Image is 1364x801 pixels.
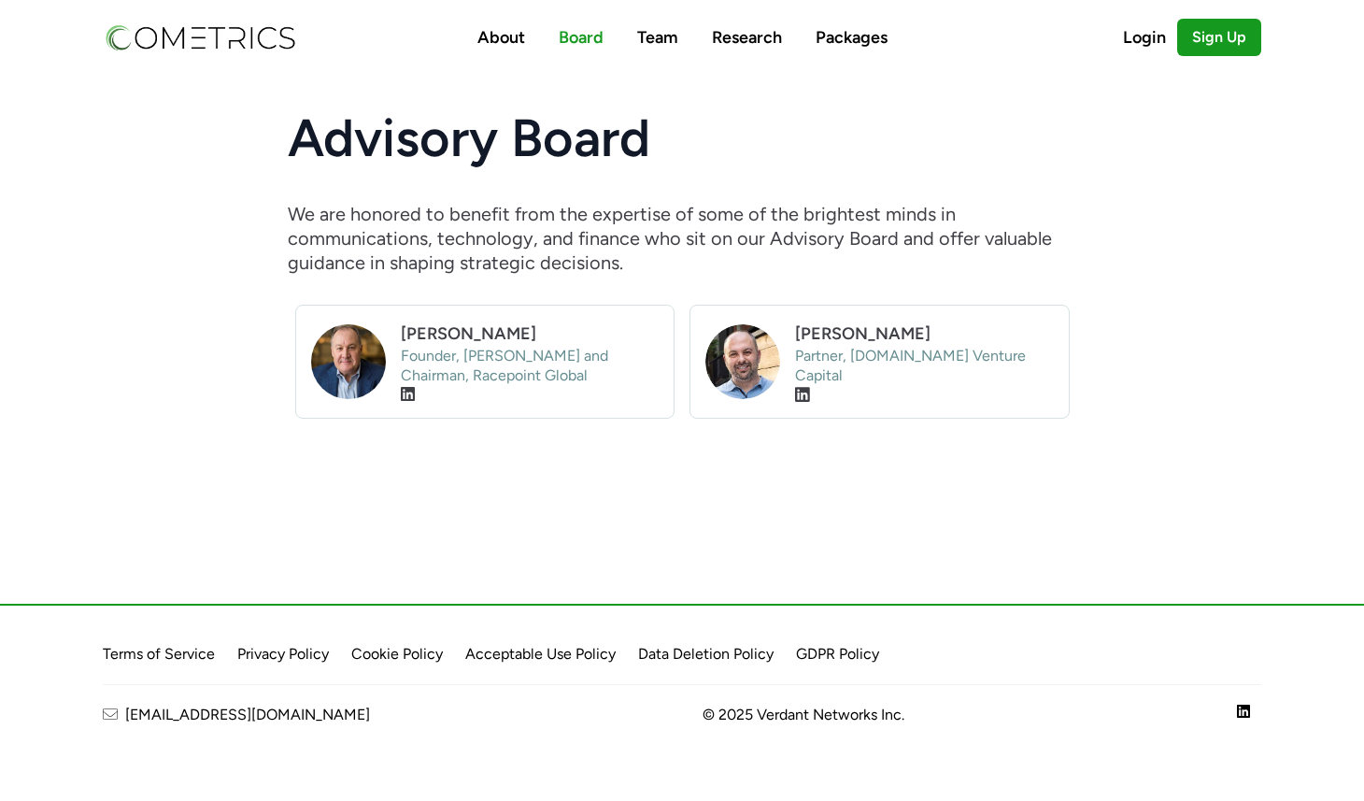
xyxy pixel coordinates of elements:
a: Sign Up [1177,19,1261,56]
a: Visit our company LinkedIn page [1237,704,1250,726]
a: Acceptable Use Policy [465,645,616,663]
p: We are honored to benefit from the expertise of some of the brightest minds in communications, te... [288,202,1077,275]
p: Partner, [DOMAIN_NAME] Venture Capital [795,347,1054,386]
a: Visit LinkedIn profile [401,384,416,405]
a: Packages [816,27,888,48]
h2: [PERSON_NAME] [795,321,1054,347]
a: Visit LinkedIn profile [795,384,810,405]
h1: Advisory Board [288,112,1077,164]
a: Terms of Service [103,645,215,663]
p: Founder, [PERSON_NAME] and Chairman, Racepoint Global [401,347,660,386]
a: Research [712,27,782,48]
a: GDPR Policy [796,645,879,663]
a: Data Deletion Policy [638,645,774,663]
a: Cookie Policy [351,645,443,663]
a: About [477,27,525,48]
img: team [311,324,386,399]
img: team [705,324,780,399]
a: Login [1123,24,1177,50]
span: © 2025 Verdant Networks Inc. [703,704,904,726]
a: [EMAIL_ADDRESS][DOMAIN_NAME] [103,704,370,726]
a: Privacy Policy [237,645,329,663]
h2: [PERSON_NAME] [401,321,660,347]
a: Board [559,27,604,48]
a: Team [637,27,678,48]
img: Cometrics [103,21,297,53]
